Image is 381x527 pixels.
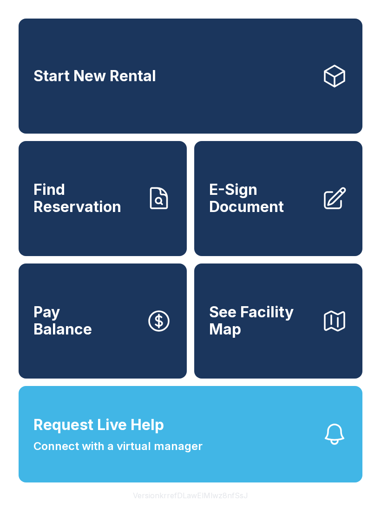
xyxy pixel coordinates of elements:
span: Find Reservation [33,181,138,215]
button: Request Live HelpConnect with a virtual manager [19,386,362,482]
a: E-Sign Document [194,141,362,256]
span: Pay Balance [33,304,92,338]
a: Start New Rental [19,19,362,134]
button: See Facility Map [194,263,362,379]
span: E-Sign Document [209,181,314,215]
span: See Facility Map [209,304,314,338]
span: Request Live Help [33,414,164,436]
button: PayBalance [19,263,187,379]
button: VersionkrrefDLawElMlwz8nfSsJ [125,482,256,508]
span: Start New Rental [33,68,156,85]
a: Find Reservation [19,141,187,256]
span: Connect with a virtual manager [33,438,203,455]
